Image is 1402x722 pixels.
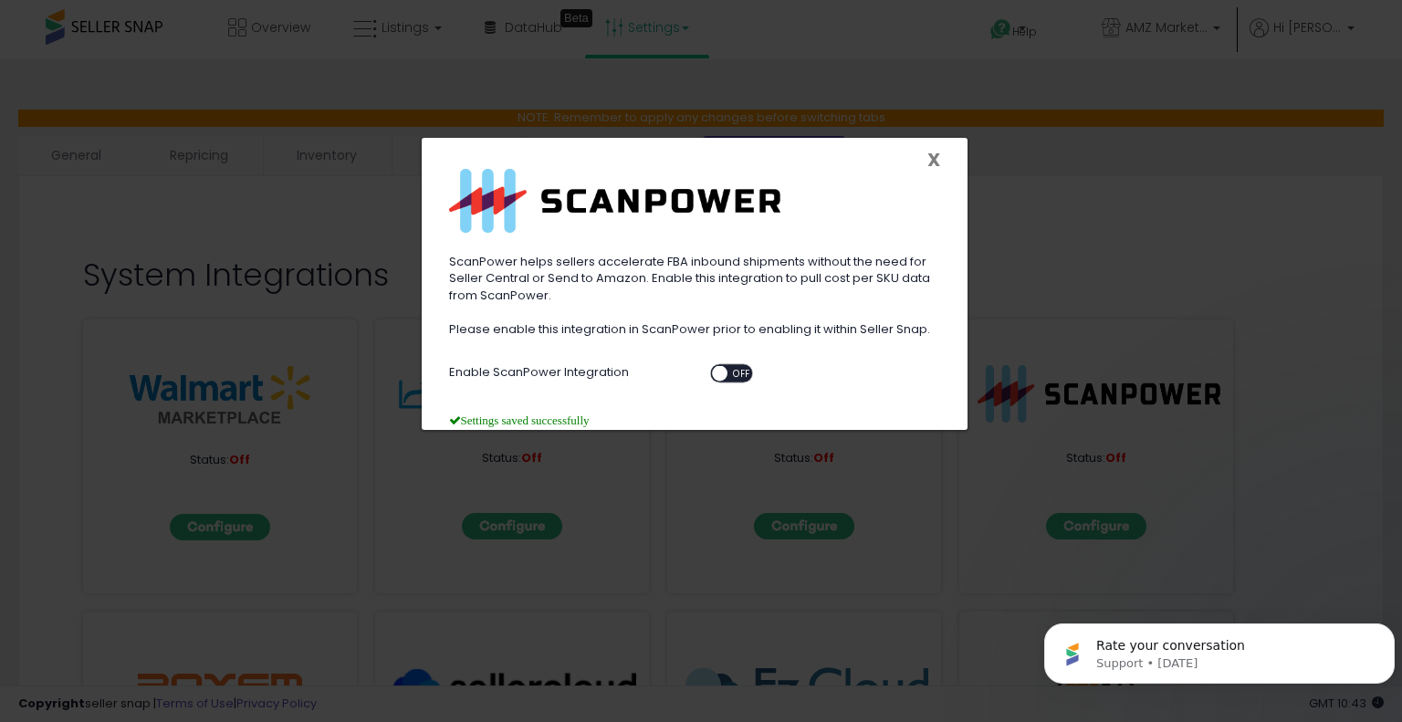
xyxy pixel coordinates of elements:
[449,414,590,426] i: Settings saved successfully
[1037,585,1402,713] iframe: Intercom notifications message
[435,254,954,339] div: ScanPower helps sellers accelerate FBA inbound shipments without the need for Seller Central or S...
[449,169,780,233] img: ScanPower Logo
[927,147,940,173] span: X
[727,366,757,382] span: OFF
[449,364,629,382] label: Enable ScanPower Integration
